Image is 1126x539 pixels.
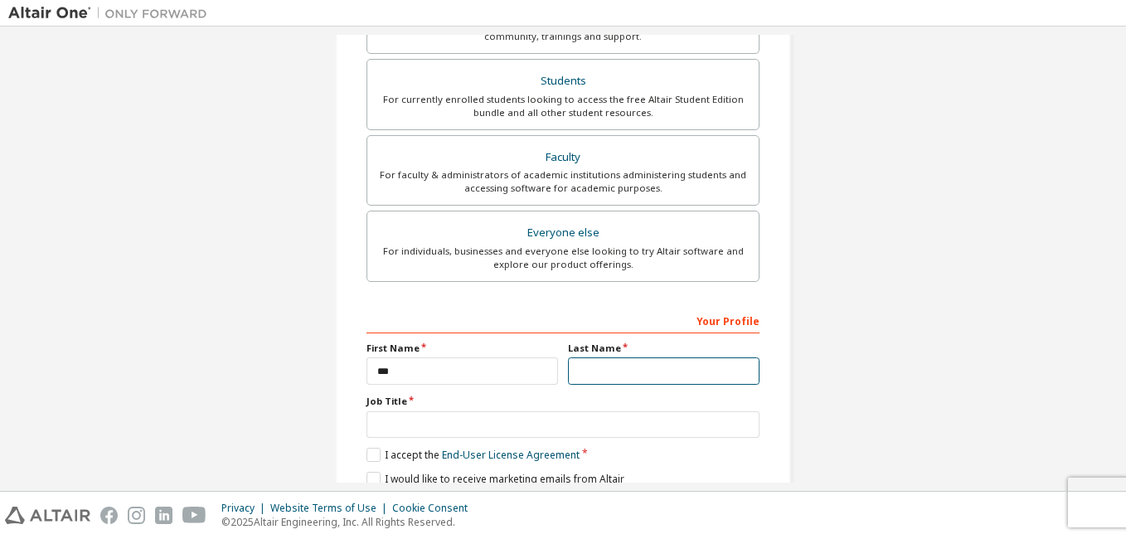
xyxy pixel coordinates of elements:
div: Website Terms of Use [270,502,392,515]
div: Your Profile [366,307,760,333]
img: Altair One [8,5,216,22]
div: Everyone else [377,221,749,245]
img: youtube.svg [182,507,206,524]
div: For faculty & administrators of academic institutions administering students and accessing softwa... [377,168,749,195]
label: Last Name [568,342,760,355]
div: Cookie Consent [392,502,478,515]
div: For individuals, businesses and everyone else looking to try Altair software and explore our prod... [377,245,749,271]
img: instagram.svg [128,507,145,524]
div: Students [377,70,749,93]
label: First Name [366,342,558,355]
label: I accept the [366,448,580,462]
a: End-User License Agreement [442,448,580,462]
img: altair_logo.svg [5,507,90,524]
div: Faculty [377,146,749,169]
label: Job Title [366,395,760,408]
img: linkedin.svg [155,507,172,524]
label: I would like to receive marketing emails from Altair [366,472,624,486]
img: facebook.svg [100,507,118,524]
div: For currently enrolled students looking to access the free Altair Student Edition bundle and all ... [377,93,749,119]
div: Privacy [221,502,270,515]
p: © 2025 Altair Engineering, Inc. All Rights Reserved. [221,515,478,529]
